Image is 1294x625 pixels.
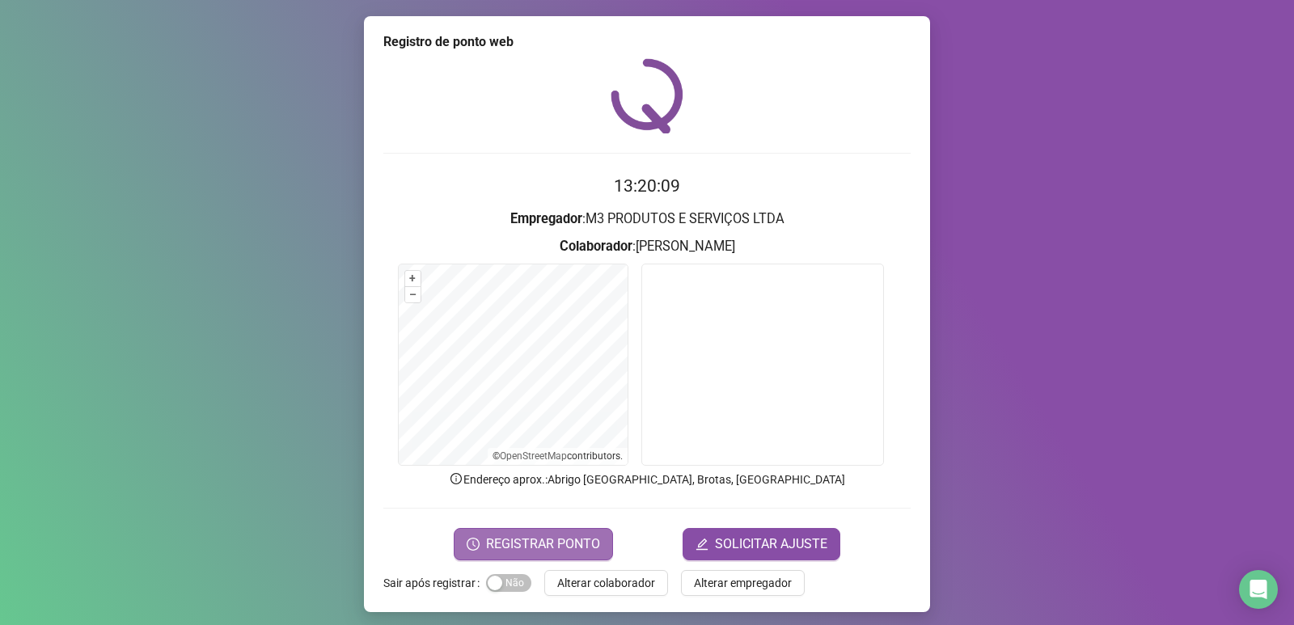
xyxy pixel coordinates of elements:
div: Registro de ponto web [383,32,911,52]
div: Open Intercom Messenger [1239,570,1278,609]
span: Alterar colaborador [557,574,655,592]
label: Sair após registrar [383,570,486,596]
p: Endereço aprox. : Abrigo [GEOGRAPHIC_DATA], Brotas, [GEOGRAPHIC_DATA] [383,471,911,488]
span: info-circle [449,471,463,486]
button: – [405,287,421,302]
button: Alterar colaborador [544,570,668,596]
strong: Empregador [510,211,582,226]
span: REGISTRAR PONTO [486,534,600,554]
time: 13:20:09 [614,176,680,196]
button: REGISTRAR PONTO [454,528,613,560]
span: SOLICITAR AJUSTE [715,534,827,554]
span: clock-circle [467,538,480,551]
span: Alterar empregador [694,574,792,592]
strong: Colaborador [560,239,632,254]
button: Alterar empregador [681,570,805,596]
span: edit [696,538,708,551]
li: © contributors. [493,450,623,462]
button: editSOLICITAR AJUSTE [683,528,840,560]
h3: : M3 PRODUTOS E SERVIÇOS LTDA [383,209,911,230]
img: QRPoint [611,58,683,133]
h3: : [PERSON_NAME] [383,236,911,257]
a: OpenStreetMap [500,450,567,462]
button: + [405,271,421,286]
